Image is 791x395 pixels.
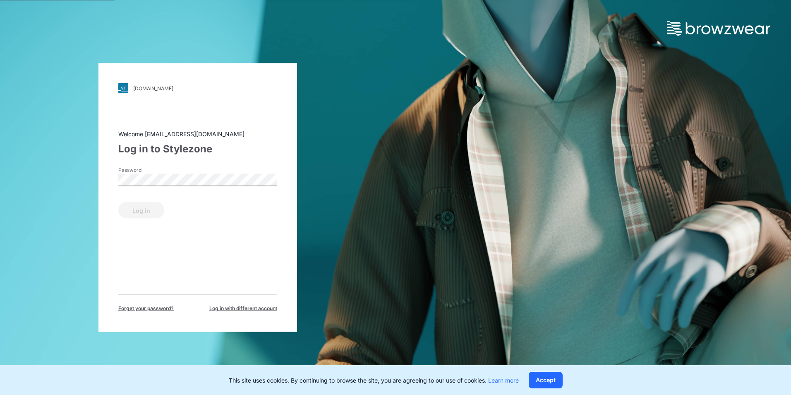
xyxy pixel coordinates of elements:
div: Log in to Stylezone [118,142,277,157]
a: Learn more [488,377,519,384]
p: This site uses cookies. By continuing to browse the site, you are agreeing to our use of cookies. [229,376,519,385]
div: [DOMAIN_NAME] [133,85,173,91]
a: [DOMAIN_NAME] [118,83,277,93]
div: Welcome [EMAIL_ADDRESS][DOMAIN_NAME] [118,130,277,138]
span: Log in with different account [209,305,277,312]
img: svg+xml;base64,PHN2ZyB3aWR0aD0iMjgiIGhlaWdodD0iMjgiIHZpZXdCb3g9IjAgMCAyOCAyOCIgZmlsbD0ibm9uZSIgeG... [118,83,128,93]
img: browzwear-logo.73288ffb.svg [667,21,770,36]
label: Password [118,166,176,174]
span: Forget your password? [118,305,174,312]
button: Accept [529,372,563,388]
